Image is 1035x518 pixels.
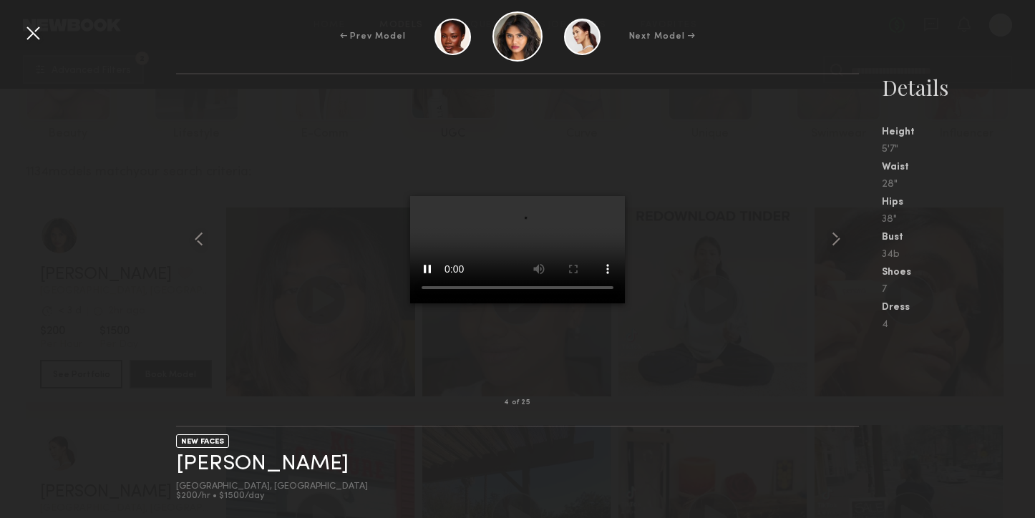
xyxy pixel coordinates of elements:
[882,320,1035,330] div: 4
[882,285,1035,295] div: 7
[882,127,1035,137] div: Height
[176,492,368,501] div: $200/hr • $1500/day
[882,145,1035,155] div: 5'7"
[882,197,1035,207] div: Hips
[882,215,1035,225] div: 38"
[882,180,1035,190] div: 28"
[882,268,1035,278] div: Shoes
[882,73,1035,102] div: Details
[176,482,368,492] div: [GEOGRAPHIC_DATA], [GEOGRAPHIC_DATA]
[176,453,349,475] a: [PERSON_NAME]
[629,30,696,43] div: Next Model →
[882,250,1035,260] div: 34b
[176,434,229,448] div: NEW FACES
[882,162,1035,172] div: Waist
[882,303,1035,313] div: Dress
[340,30,406,43] div: ← Prev Model
[882,233,1035,243] div: Bust
[504,399,531,406] div: 4 of 25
